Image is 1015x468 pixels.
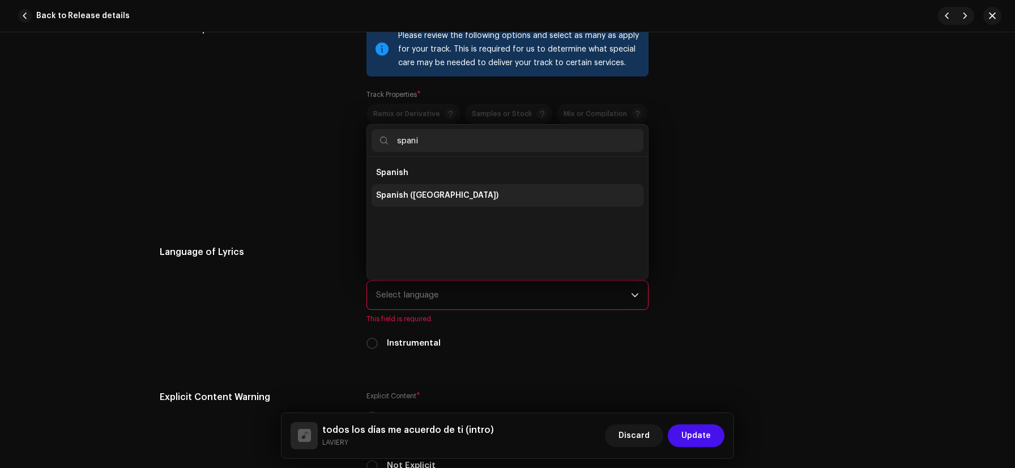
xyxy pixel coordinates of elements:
[372,184,643,207] li: Spanish (Latin America)
[160,245,348,259] h5: Language of Lyrics
[366,90,421,99] label: Track Properties
[160,390,348,404] h5: Explicit Content Warning
[619,424,650,447] span: Discard
[322,437,494,448] small: todos los días me acuerdo de ti (intro)
[668,424,724,447] button: Update
[376,190,498,201] span: Spanish ([GEOGRAPHIC_DATA])
[605,424,663,447] button: Discard
[322,423,494,437] h5: todos los días me acuerdo de ti (intro)
[367,157,648,279] ul: Option List
[376,167,408,178] span: Spanish
[376,281,631,309] span: Select language
[681,424,711,447] span: Update
[387,337,441,350] label: Instrumental
[398,29,639,70] div: Please review the following options and select as many as apply for your track. This is required ...
[366,314,649,324] span: This field is required.
[366,390,416,402] small: Explicit Content
[372,161,643,184] li: Spanish
[631,281,639,309] div: dropdown trigger
[387,411,455,423] label: Explicit Content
